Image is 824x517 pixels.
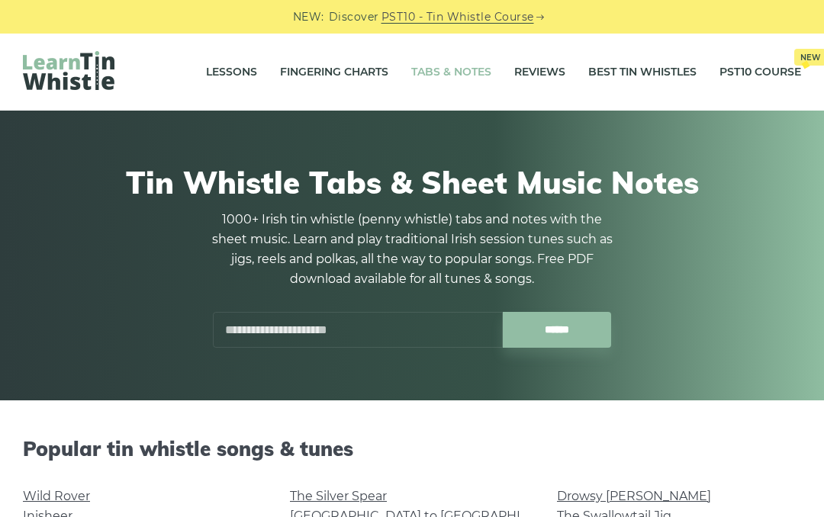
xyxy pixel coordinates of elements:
h1: Tin Whistle Tabs & Sheet Music Notes [31,164,793,201]
a: Drowsy [PERSON_NAME] [557,489,711,503]
a: PST10 CourseNew [719,53,801,92]
img: LearnTinWhistle.com [23,51,114,90]
a: The Silver Spear [290,489,387,503]
h2: Popular tin whistle songs & tunes [23,437,801,461]
a: Reviews [514,53,565,92]
a: Tabs & Notes [411,53,491,92]
a: Best Tin Whistles [588,53,697,92]
p: 1000+ Irish tin whistle (penny whistle) tabs and notes with the sheet music. Learn and play tradi... [206,210,618,289]
a: Wild Rover [23,489,90,503]
a: Fingering Charts [280,53,388,92]
a: Lessons [206,53,257,92]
